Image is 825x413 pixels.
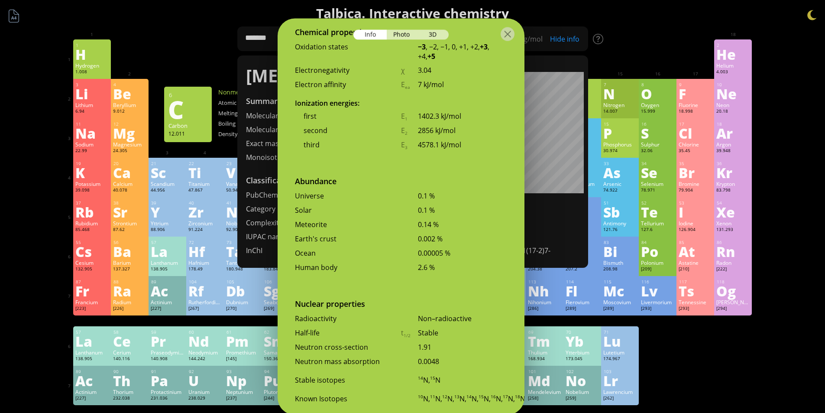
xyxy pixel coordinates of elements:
[295,65,401,75] div: Electronegativity
[679,205,712,219] div: I
[641,227,674,234] div: 127.6
[716,284,750,298] div: Og
[679,180,712,187] div: Bromine
[566,299,599,306] div: Flerovium
[113,141,146,148] div: Magnesium
[75,47,109,61] div: H
[603,220,637,227] div: Antimony
[716,259,750,266] div: Radon
[716,187,750,194] div: 83.798
[226,244,259,258] div: Ta
[188,220,222,227] div: Zirconium
[295,234,401,243] div: Earth's crust
[717,121,750,127] div: 18
[113,259,146,266] div: Barium
[246,246,346,255] div: InChI
[226,166,259,179] div: V
[151,180,184,187] div: Scandium
[218,130,262,138] div: Density
[603,244,637,258] div: Bi
[603,87,637,101] div: N
[566,284,599,298] div: Fl
[264,329,297,335] div: 62
[641,240,674,245] div: 84
[679,126,712,140] div: Cl
[188,306,222,312] div: [267]
[113,299,146,306] div: Radium
[226,299,259,306] div: Dubnium
[237,65,398,91] div: [MEDICAL_DATA]
[604,200,637,206] div: 51
[168,102,207,116] div: C
[188,299,222,306] div: Rutherfordium
[716,266,750,273] div: [222]
[405,144,408,150] sub: 3
[151,284,184,298] div: Ac
[528,334,561,348] div: Tm
[113,329,146,335] div: 58
[679,200,712,206] div: 53
[545,34,588,44] div: Hide info
[401,140,418,150] div: E
[188,266,222,273] div: 178.49
[226,240,259,245] div: 73
[603,306,637,312] div: [289]
[566,266,599,273] div: 207.2
[528,266,561,273] div: 204.38
[295,248,401,257] div: Ocean
[76,240,109,245] div: 55
[528,329,561,335] div: 69
[226,306,259,312] div: [270]
[169,91,207,99] div: 6
[603,126,637,140] div: P
[151,244,184,258] div: La
[226,279,259,285] div: 105
[113,266,146,273] div: 137.327
[189,329,222,335] div: 60
[75,220,109,227] div: Rubidium
[226,329,259,335] div: 61
[188,227,222,234] div: 91.224
[151,329,184,335] div: 59
[113,180,146,187] div: Calcium
[418,111,507,120] div: 1402.3 kJ/mol
[528,284,561,298] div: Nh
[189,200,222,206] div: 40
[76,329,109,335] div: 57
[75,334,109,348] div: La
[75,87,109,101] div: Li
[716,220,750,227] div: Xenon
[189,279,222,285] div: 104
[75,266,109,273] div: 132.905
[401,79,418,90] div: E
[75,69,109,76] div: 1.008
[188,187,222,194] div: 47.867
[717,82,750,88] div: 10
[603,205,637,219] div: Sb
[418,219,507,229] div: 0.14 %
[641,200,674,206] div: 52
[76,279,109,285] div: 87
[226,259,259,266] div: Tantalum
[151,187,184,194] div: 44.956
[264,299,297,306] div: Seaborgium
[401,65,418,75] div: χ
[528,299,561,306] div: Nihonium
[641,244,674,258] div: Po
[679,306,712,312] div: [293]
[246,111,346,120] div: Molecular formula
[716,244,750,258] div: Rn
[679,266,712,273] div: [210]
[264,266,297,273] div: 183.84
[566,329,599,335] div: 70
[295,98,507,107] div: Ionization energies:
[717,200,750,206] div: 54
[386,29,417,39] div: Photo
[246,218,346,228] div: Complexity
[679,259,712,266] div: Astatine
[679,187,712,194] div: 79.904
[76,42,109,48] div: 1
[604,161,637,166] div: 33
[418,42,507,61] div: , −2, −1, 0, +1, +2, , +4,
[151,200,184,206] div: 39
